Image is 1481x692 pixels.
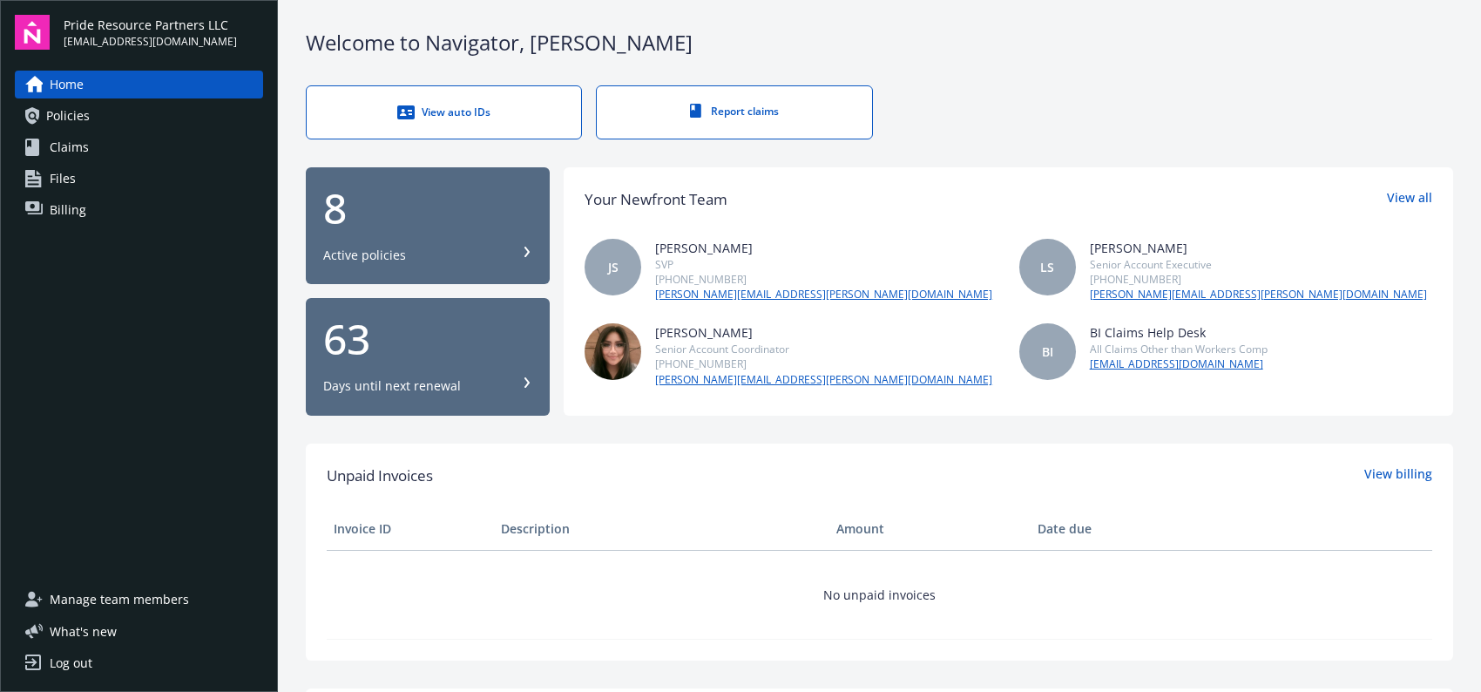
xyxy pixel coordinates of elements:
[64,15,263,50] button: Pride Resource Partners LLC[EMAIL_ADDRESS][DOMAIN_NAME]
[655,356,992,371] div: [PHONE_NUMBER]
[323,247,406,264] div: Active policies
[1090,239,1427,257] div: [PERSON_NAME]
[655,323,992,342] div: [PERSON_NAME]
[327,550,1432,639] td: No unpaid invoices
[585,323,641,380] img: photo
[15,15,50,50] img: navigator-logo.svg
[15,71,263,98] a: Home
[46,102,90,130] span: Policies
[632,104,836,119] div: Report claims
[1387,188,1432,211] a: View all
[306,167,550,285] button: 8Active policies
[15,102,263,130] a: Policies
[306,298,550,416] button: 63Days until next renewal
[1090,323,1268,342] div: BI Claims Help Desk
[655,239,992,257] div: [PERSON_NAME]
[655,257,992,272] div: SVP
[50,586,189,614] span: Manage team members
[15,196,263,224] a: Billing
[655,342,992,356] div: Senior Account Coordinator
[50,71,84,98] span: Home
[1040,258,1054,276] span: LS
[1031,508,1198,550] th: Date due
[1090,342,1268,356] div: All Claims Other than Workers Comp
[655,287,992,302] a: [PERSON_NAME][EMAIL_ADDRESS][PERSON_NAME][DOMAIN_NAME]
[655,272,992,287] div: [PHONE_NUMBER]
[608,258,619,276] span: JS
[327,465,433,487] span: Unpaid Invoices
[494,508,829,550] th: Description
[323,318,532,360] div: 63
[655,372,992,388] a: [PERSON_NAME][EMAIL_ADDRESS][PERSON_NAME][DOMAIN_NAME]
[306,85,582,139] a: View auto IDs
[1090,272,1427,287] div: [PHONE_NUMBER]
[306,28,1453,58] div: Welcome to Navigator , [PERSON_NAME]
[50,196,86,224] span: Billing
[1364,465,1432,487] a: View billing
[342,104,546,121] div: View auto IDs
[64,16,237,34] span: Pride Resource Partners LLC
[596,85,872,139] a: Report claims
[15,622,145,641] button: What's new
[64,34,237,50] span: [EMAIL_ADDRESS][DOMAIN_NAME]
[50,133,89,161] span: Claims
[15,165,263,193] a: Files
[1090,356,1268,372] a: [EMAIL_ADDRESS][DOMAIN_NAME]
[50,165,76,193] span: Files
[1090,287,1427,302] a: [PERSON_NAME][EMAIL_ADDRESS][PERSON_NAME][DOMAIN_NAME]
[1090,257,1427,272] div: Senior Account Executive
[323,377,461,395] div: Days until next renewal
[829,508,1031,550] th: Amount
[585,188,727,211] div: Your Newfront Team
[50,649,92,677] div: Log out
[327,508,494,550] th: Invoice ID
[15,133,263,161] a: Claims
[323,187,532,229] div: 8
[15,586,263,614] a: Manage team members
[50,622,117,641] span: What ' s new
[1042,343,1053,361] span: BI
